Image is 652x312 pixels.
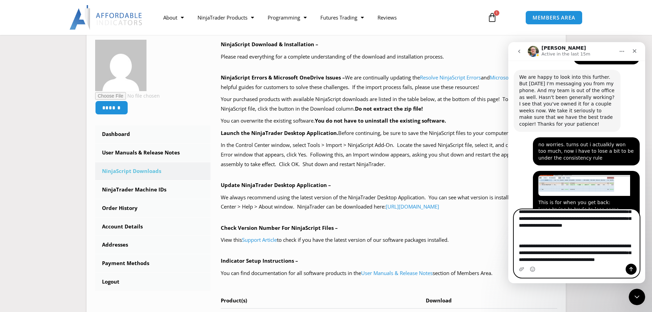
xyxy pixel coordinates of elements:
p: View this to check if you have the latest version of our software packages installed. [221,235,557,245]
iframe: Intercom live chat [508,42,645,283]
a: Payment Methods [95,254,211,272]
nav: Account pages [95,125,211,291]
a: Programming [261,10,314,25]
a: User Manuals & Release Notes [95,144,211,162]
span: Product(s) [221,297,247,304]
span: MEMBERS AREA [533,15,575,20]
a: Support Article [242,236,277,243]
a: Microsoft OneDrive [490,74,536,81]
b: Do not extract the zip file! [355,105,423,112]
img: LogoAI | Affordable Indicators – NinjaTrader [69,5,143,30]
a: MEMBERS AREA [525,11,583,25]
img: ed79fb1c5d3f5faa3975d256ebdfae8f55119ebec03d871c2ce38d5c4593867d [95,40,146,91]
a: NinjaScript Downloads [95,162,211,180]
a: NinjaTrader Machine IDs [95,181,211,199]
b: Update NinjaTrader Desktop Application – [221,182,331,188]
a: Logout [95,273,211,291]
p: In the Control Center window, select Tools > Import > NinjaScript Add-On. Locate the saved NinjaS... [221,140,557,169]
nav: Menu [156,10,480,25]
b: NinjaScript Download & Installation – [221,41,318,48]
a: 1 [477,8,507,27]
a: About [156,10,191,25]
p: Please read everything for a complete understanding of the download and installation process. [221,52,557,62]
iframe: Intercom live chat [629,289,645,305]
a: Dashboard [95,125,211,143]
a: Reviews [371,10,404,25]
a: Account Details [95,218,211,236]
a: [URL][DOMAIN_NAME] [386,203,439,210]
a: Addresses [95,236,211,254]
p: Before continuing, be sure to save the NinjaScript files to your computer. [221,128,557,138]
a: User Manuals & Release Notes [361,270,433,276]
b: Indicator Setup Instructions – [221,257,298,264]
a: Resolve NinjaScript Errors [420,74,481,81]
b: NinjaScript Errors & Microsoft OneDrive Issues – [221,74,345,81]
span: 1 [494,10,499,16]
p: We always recommend using the latest version of the NinjaTrader Desktop Application. You can see ... [221,193,557,212]
p: You can find documentation for all software products in the section of Members Area. [221,269,557,278]
p: You can overwrite the existing software. [221,116,557,126]
a: Order History [95,199,211,217]
a: NinjaTrader Products [191,10,261,25]
b: Check Version Number For NinjaScript Files – [221,224,338,231]
b: Launch the NinjaTrader Desktop Application. [221,129,338,136]
span: Download [426,297,452,304]
p: Your purchased products with available NinjaScript downloads are listed in the table below, at th... [221,95,557,114]
b: You do not have to uninstall the existing software. [315,117,446,124]
a: Futures Trading [314,10,371,25]
p: We are continually updating the and pages as helpful guides for customers to solve these challeng... [221,73,557,92]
